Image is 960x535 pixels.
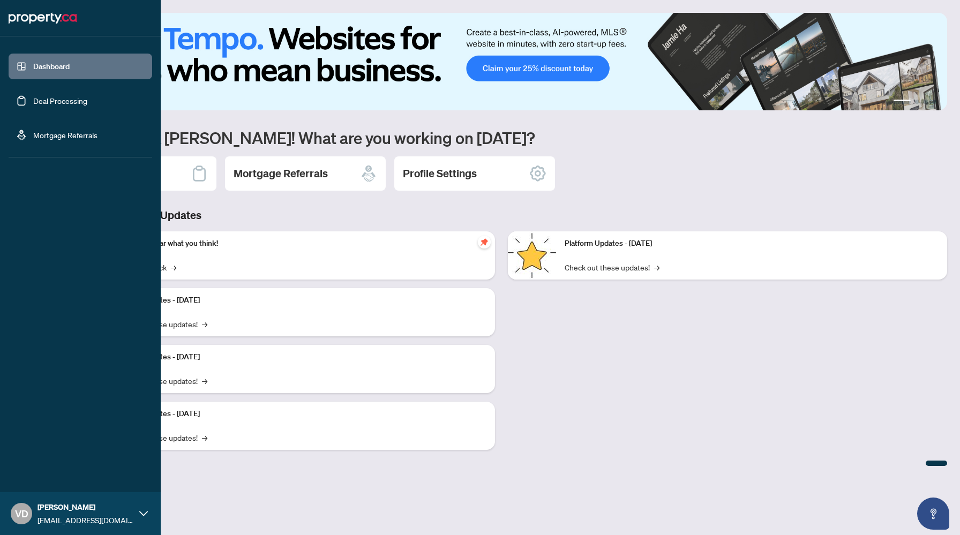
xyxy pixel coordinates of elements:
span: pushpin [478,236,491,248]
p: Platform Updates - [DATE] [112,408,486,420]
button: 2 [915,100,919,104]
p: Platform Updates - [DATE] [565,238,939,250]
button: 3 [924,100,928,104]
button: Open asap [917,498,949,530]
span: → [202,432,207,443]
img: Slide 0 [56,13,947,110]
span: VD [15,506,28,521]
a: Mortgage Referrals [33,130,97,140]
span: [PERSON_NAME] [37,501,134,513]
p: We want to hear what you think! [112,238,486,250]
p: Platform Updates - [DATE] [112,295,486,306]
span: → [171,261,176,273]
p: Platform Updates - [DATE] [112,351,486,363]
a: Check out these updates!→ [565,261,659,273]
button: 1 [894,100,911,104]
h2: Mortgage Referrals [234,166,328,181]
img: Platform Updates - June 23, 2025 [508,231,556,280]
img: logo [9,10,77,27]
a: Dashboard [33,62,70,71]
h1: Welcome back [PERSON_NAME]! What are you working on [DATE]? [56,127,947,148]
span: [EMAIL_ADDRESS][DOMAIN_NAME] [37,514,134,526]
a: Deal Processing [33,96,87,106]
button: 4 [932,100,936,104]
span: → [202,375,207,387]
span: → [202,318,207,330]
h3: Brokerage & Industry Updates [56,208,947,223]
h2: Profile Settings [403,166,477,181]
span: → [654,261,659,273]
